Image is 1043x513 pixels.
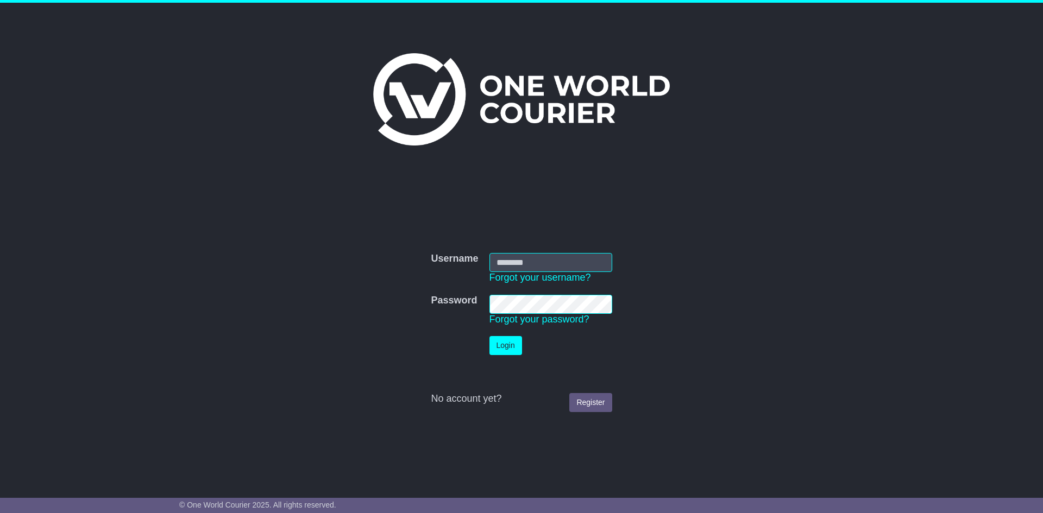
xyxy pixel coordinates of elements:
a: Forgot your username? [489,272,591,283]
label: Username [431,253,478,265]
label: Password [431,295,477,307]
a: Register [569,393,612,412]
span: © One World Courier 2025. All rights reserved. [179,501,336,509]
img: One World [373,53,670,145]
div: No account yet? [431,393,612,405]
button: Login [489,336,522,355]
a: Forgot your password? [489,314,589,325]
